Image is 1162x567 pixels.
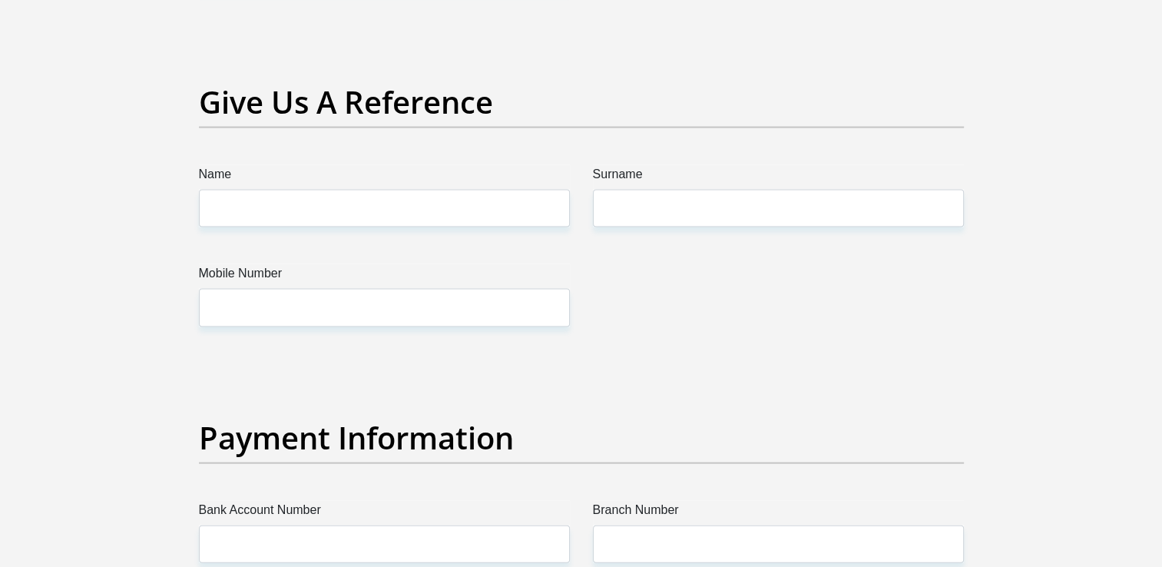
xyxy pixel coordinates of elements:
[199,289,570,327] input: Mobile Number
[593,501,964,526] label: Branch Number
[593,165,964,190] label: Surname
[199,84,964,121] h2: Give Us A Reference
[199,165,570,190] label: Name
[199,526,570,563] input: Bank Account Number
[199,190,570,227] input: Name
[199,501,570,526] label: Bank Account Number
[593,190,964,227] input: Surname
[593,526,964,563] input: Branch Number
[199,264,570,289] label: Mobile Number
[199,419,964,456] h2: Payment Information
